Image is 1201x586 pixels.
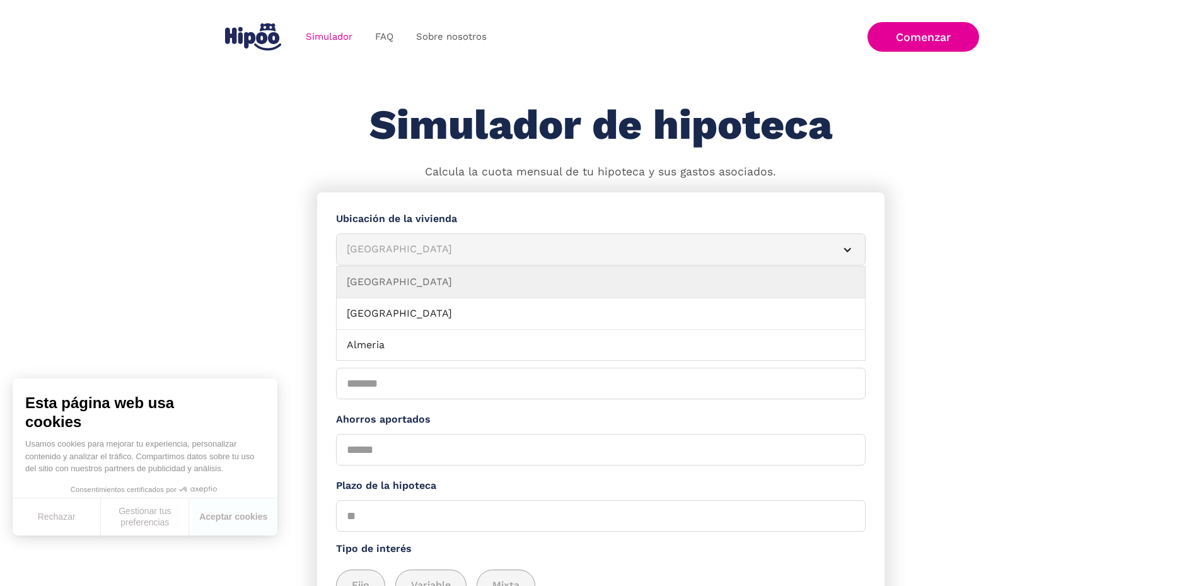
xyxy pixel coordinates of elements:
[336,541,866,557] label: Tipo de interés
[336,412,866,428] label: Ahorros aportados
[336,211,866,227] label: Ubicación de la vivienda
[337,267,865,298] a: [GEOGRAPHIC_DATA]
[337,330,865,361] a: Almeria
[336,233,866,266] article: [GEOGRAPHIC_DATA]
[405,25,498,49] a: Sobre nosotros
[336,266,866,361] nav: [GEOGRAPHIC_DATA]
[337,298,865,330] a: [GEOGRAPHIC_DATA]
[364,25,405,49] a: FAQ
[369,102,832,148] h1: Simulador de hipoteca
[336,478,866,494] label: Plazo de la hipoteca
[867,22,979,52] a: Comenzar
[294,25,364,49] a: Simulador
[425,164,776,180] p: Calcula la cuota mensual de tu hipoteca y sus gastos asociados.
[347,242,825,257] div: [GEOGRAPHIC_DATA]
[223,18,284,56] a: home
